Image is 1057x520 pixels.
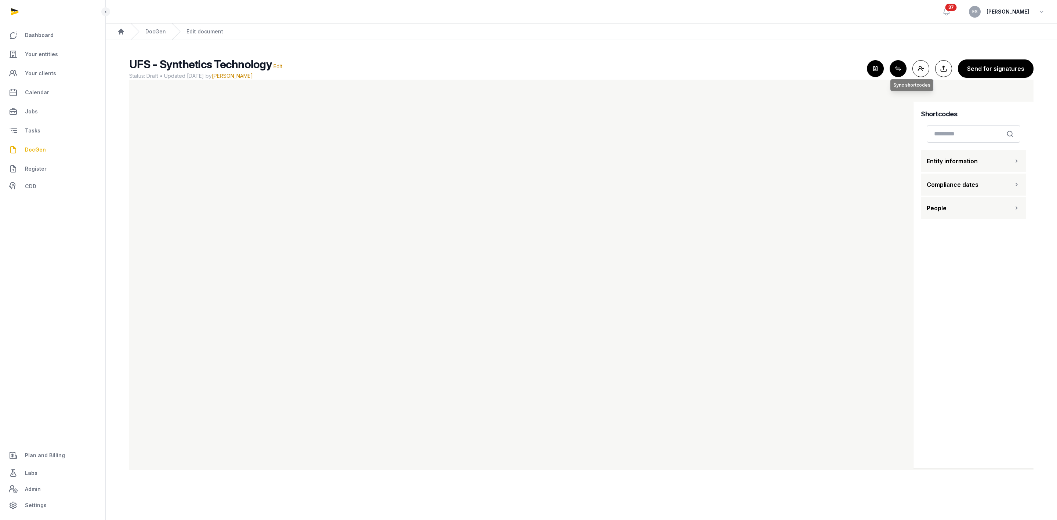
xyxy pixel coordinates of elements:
button: Send for signatures [958,59,1034,78]
a: Dashboard [6,26,99,44]
button: Sync shortcodes [890,60,907,77]
span: UFS - Synthetics Technology [129,58,272,71]
span: People [927,204,947,212]
span: Sync shortcodes [893,82,930,88]
a: Admin [6,482,99,497]
a: Your clients [6,65,99,82]
div: Edit document [186,28,223,35]
span: CDD [25,182,36,191]
a: Labs [6,464,99,482]
span: Entity information [927,157,978,166]
span: Status: Draft • Updated [DATE] by [129,72,861,80]
span: Tasks [25,126,40,135]
span: Plan and Billing [25,451,65,460]
a: CDD [6,179,99,194]
span: DocGen [25,145,46,154]
a: Your entities [6,46,99,63]
span: Settings [25,501,47,510]
span: Calendar [25,88,49,97]
span: Labs [25,469,37,477]
a: Jobs [6,103,99,120]
a: DocGen [145,28,166,35]
button: Compliance dates [921,174,1026,196]
span: [PERSON_NAME] [212,73,253,79]
span: Admin [25,485,41,494]
span: Register [25,164,47,173]
button: Entity information [921,150,1026,172]
a: Settings [6,497,99,514]
span: ES [972,10,978,14]
a: Calendar [6,84,99,101]
nav: Breadcrumb [106,23,1057,40]
span: Compliance dates [927,180,978,189]
button: People [921,197,1026,219]
span: 37 [945,4,957,11]
span: Your clients [25,69,56,78]
span: [PERSON_NAME] [987,7,1029,16]
span: Edit [273,63,282,69]
span: Your entities [25,50,58,59]
span: Dashboard [25,31,54,40]
span: Jobs [25,107,38,116]
h4: Shortcodes [921,109,1026,119]
a: Plan and Billing [6,447,99,464]
a: Register [6,160,99,178]
button: ES [969,6,981,18]
a: Tasks [6,122,99,139]
a: DocGen [6,141,99,159]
